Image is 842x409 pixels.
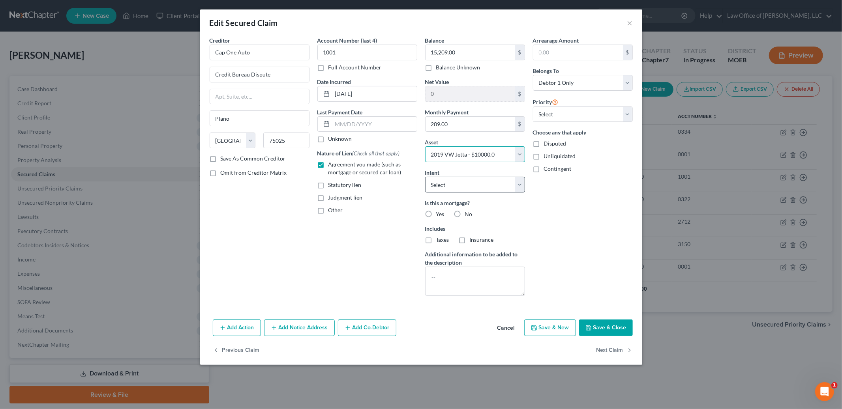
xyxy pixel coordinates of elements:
span: Asset [425,139,439,146]
span: Judgment lien [328,194,363,201]
label: Choose any that apply [533,128,633,136]
iframe: Intercom live chat [815,382,834,401]
label: Last Payment Date [317,108,363,116]
span: Statutory lien [328,181,362,188]
span: Unliquidated [544,153,576,159]
span: Omit from Creditor Matrix [221,169,287,176]
input: 0.00 [533,45,623,60]
input: Search creditor by name... [210,45,309,60]
input: 0.00 [426,86,515,101]
div: $ [515,86,525,101]
input: 0.00 [426,117,515,132]
label: Balance Unknown [436,63,480,71]
div: Edit Secured Claim [210,17,278,28]
label: Is this a mortgage? [425,199,525,207]
label: Account Number (last 4) [317,36,377,45]
label: Arrearage Amount [533,36,579,45]
button: Save & Close [579,319,633,336]
span: 1 [831,382,838,388]
label: Additional information to be added to the description [425,250,525,267]
label: Save As Common Creditor [221,155,286,162]
input: Enter zip... [263,133,309,148]
button: Previous Claim [213,342,260,359]
label: Nature of Lien [317,149,400,157]
label: Date Incurred [317,78,351,86]
button: Add Co-Debtor [338,319,396,336]
button: × [627,18,633,28]
span: (Check all that apply) [353,150,400,157]
button: Next Claim [596,342,633,359]
button: Add Action [213,319,261,336]
input: MM/DD/YYYY [332,86,417,101]
input: XXXX [317,45,417,60]
span: Disputed [544,140,566,147]
label: Unknown [328,135,352,143]
label: Full Account Number [328,63,382,71]
span: Agreement you made (such as mortgage or secured car loan) [328,161,401,176]
span: Contingent [544,165,572,172]
input: MM/DD/YYYY [332,117,417,132]
label: Includes [425,224,525,233]
span: Taxes [436,236,449,243]
span: Creditor [210,37,231,44]
input: Apt, Suite, etc... [210,89,309,104]
span: Yes [436,211,444,217]
span: No [465,211,473,217]
input: Enter city... [210,111,309,126]
label: Intent [425,168,440,177]
div: $ [515,45,525,60]
button: Add Notice Address [264,319,335,336]
label: Priority [533,97,559,106]
span: Insurance [470,236,494,243]
div: $ [623,45,632,60]
span: Belongs To [533,67,559,74]
input: 0.00 [426,45,515,60]
button: Cancel [491,320,521,336]
label: Balance [425,36,444,45]
label: Net Value [425,78,449,86]
label: Monthly Payment [425,108,469,116]
input: Enter address... [210,67,309,82]
span: Other [328,207,343,213]
div: $ [515,117,525,132]
button: Save & New [524,319,576,336]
